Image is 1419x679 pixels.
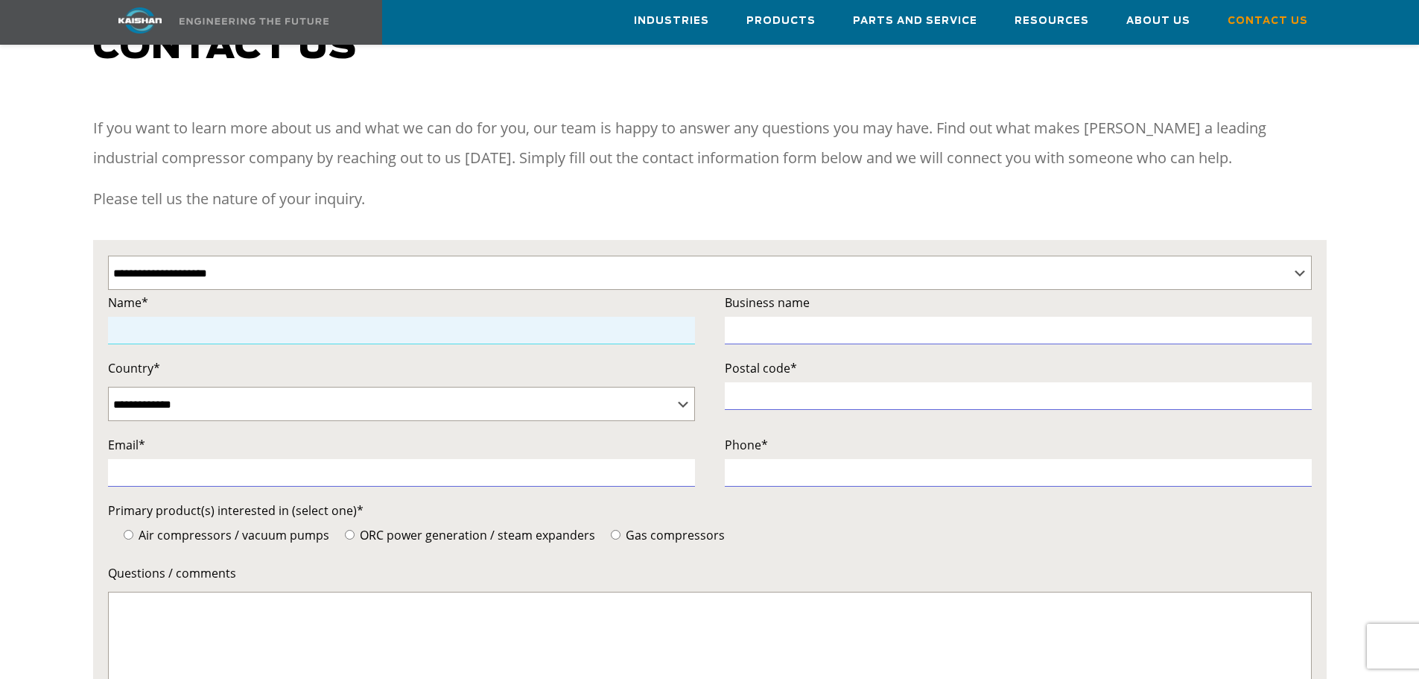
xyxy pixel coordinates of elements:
[611,530,620,540] input: Gas compressors
[725,435,1312,455] label: Phone*
[1228,13,1308,30] span: Contact Us
[180,18,328,25] img: Engineering the future
[124,530,133,540] input: Air compressors / vacuum pumps
[93,184,1327,214] p: Please tell us the nature of your inquiry.
[634,13,709,30] span: Industries
[345,530,355,540] input: ORC power generation / steam expanders
[108,435,695,455] label: Email*
[634,1,709,41] a: Industries
[93,30,357,66] span: Contact us
[725,292,1312,313] label: Business name
[853,1,977,41] a: Parts and Service
[136,527,329,543] span: Air compressors / vacuum pumps
[357,527,595,543] span: ORC power generation / steam expanders
[1126,1,1190,41] a: About Us
[84,7,196,34] img: kaishan logo
[853,13,977,30] span: Parts and Service
[108,563,1312,584] label: Questions / comments
[108,358,695,379] label: Country*
[93,113,1327,173] p: If you want to learn more about us and what we can do for you, our team is happy to answer any qu...
[1228,1,1308,41] a: Contact Us
[623,527,725,543] span: Gas compressors
[746,13,816,30] span: Products
[108,292,695,313] label: Name*
[1126,13,1190,30] span: About Us
[1015,13,1089,30] span: Resources
[725,358,1312,379] label: Postal code*
[1015,1,1089,41] a: Resources
[746,1,816,41] a: Products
